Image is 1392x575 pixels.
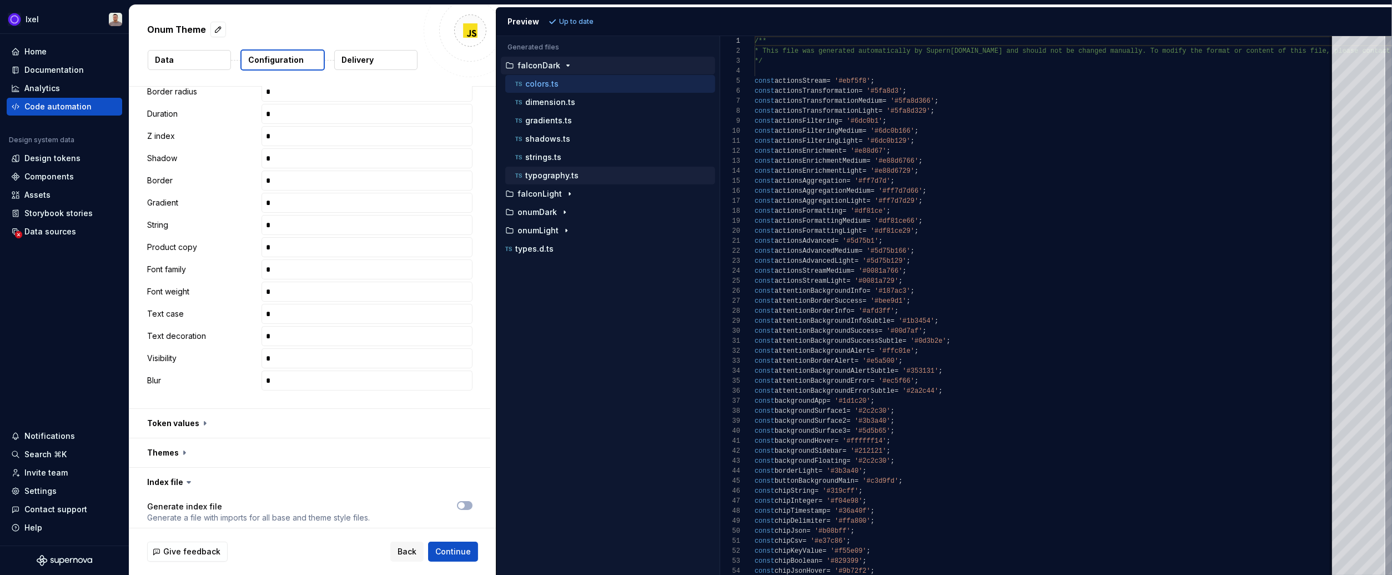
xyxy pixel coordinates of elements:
div: 9 [720,116,740,126]
p: Blur [147,375,257,386]
span: backgroundApp [775,397,827,405]
span: ; [914,347,918,355]
span: '#5d75b129' [863,257,907,265]
span: '#353131' [903,367,939,375]
span: '#ec5f66' [879,377,915,385]
span: '#e5a500' [863,357,899,365]
div: 20 [720,226,740,236]
button: Give feedback [147,542,228,562]
span: '#5fa8d3' [867,87,903,95]
span: attentionBackgroundSuccess [775,327,878,335]
span: actionsFilteringLight [775,137,858,145]
span: Continue [435,546,471,557]
span: ; [899,357,903,365]
div: 22 [720,246,740,256]
span: const [755,297,775,305]
a: Invite team [7,464,122,482]
span: actionsTransformationMedium [775,97,882,105]
span: actionsAggregationMedium [775,187,871,195]
span: = [895,367,898,375]
span: attentionBackgroundError [775,377,871,385]
p: Delivery [341,54,374,66]
a: Analytics [7,79,122,97]
span: '#df81ce' [851,207,887,215]
button: onumLight [501,224,715,237]
span: '#6dc0b129' [867,137,911,145]
p: Font family [147,264,257,275]
button: Notifications [7,427,122,445]
span: const [755,107,775,115]
span: ; [891,177,895,185]
span: ; [934,317,938,325]
span: ; [895,307,898,315]
div: 32 [720,346,740,356]
a: Data sources [7,223,122,241]
span: const [755,167,775,175]
a: Settings [7,482,122,500]
span: const [755,327,775,335]
div: 35 [720,376,740,386]
span: ; [931,107,934,115]
span: const [755,177,775,185]
span: '#0081a766' [859,267,903,275]
svg: Supernova Logo [37,555,92,566]
span: ; [871,397,875,405]
span: const [755,257,775,265]
div: Settings [24,486,57,497]
span: = [871,347,875,355]
span: const [755,337,775,345]
p: Visibility [147,353,257,364]
span: ; [911,247,914,255]
span: Back [398,546,416,557]
span: actionsEnrichment [775,147,842,155]
span: actionsFormatting [775,207,842,215]
span: '#e88d6729' [871,167,914,175]
p: colors.ts [525,79,559,88]
div: 10 [720,126,740,136]
div: Data sources [24,226,76,237]
span: actionsAggregationLight [775,197,867,205]
span: actionsFilteringMedium [775,127,862,135]
span: = [851,307,855,315]
span: '#bee9d1' [871,297,907,305]
img: Alberto Roldán [109,13,122,26]
button: Configuration [240,49,325,71]
span: const [755,127,775,135]
span: actionsStreamLight [775,277,847,285]
span: const [755,87,775,95]
span: backgroundSurface1 [775,407,847,415]
p: Border [147,175,257,186]
p: Border radius [147,86,257,97]
button: falconLight [501,188,715,200]
span: ; [919,217,923,225]
div: Analytics [24,83,60,94]
div: Invite team [24,467,68,478]
span: = [847,177,851,185]
div: 28 [720,306,740,316]
span: = [867,157,871,165]
span: const [755,317,775,325]
p: String [147,219,257,231]
span: '#5fa8d366' [891,97,934,105]
p: Text case [147,308,257,319]
span: actionsAdvancedMedium [775,247,858,255]
div: Design system data [9,136,74,144]
span: ; [934,97,938,105]
button: dimension.ts [505,96,715,108]
span: ; [887,207,891,215]
span: ; [883,117,887,125]
span: = [847,277,851,285]
span: = [863,297,867,305]
span: '#2a2c44' [903,387,939,395]
button: Delivery [334,50,418,70]
span: const [755,307,775,315]
span: ; [907,257,911,265]
span: = [835,237,838,245]
a: Documentation [7,61,122,79]
p: onumLight [517,226,559,235]
span: = [871,187,875,195]
div: Search ⌘K [24,449,67,460]
div: 4 [720,66,740,76]
span: actionsFiltering [775,117,838,125]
